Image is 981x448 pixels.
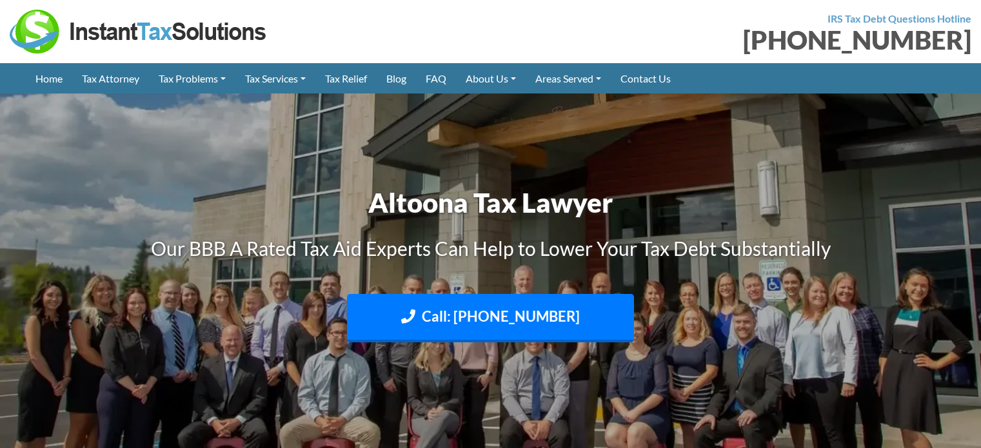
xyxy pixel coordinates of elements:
a: Areas Served [526,63,611,93]
strong: IRS Tax Debt Questions Hotline [827,12,971,24]
a: Instant Tax Solutions Logo [10,24,268,36]
a: Tax Attorney [72,63,149,93]
a: Tax Services [235,63,315,93]
a: Contact Us [611,63,680,93]
a: Tax Problems [149,63,235,93]
a: Call: [PHONE_NUMBER] [347,294,634,342]
a: FAQ [416,63,456,93]
a: Home [26,63,72,93]
a: About Us [456,63,526,93]
img: Instant Tax Solutions Logo [10,10,268,54]
h1: Altoona Tax Lawyer [133,184,849,222]
h3: Our BBB A Rated Tax Aid Experts Can Help to Lower Your Tax Debt Substantially [133,235,849,262]
div: [PHONE_NUMBER] [500,27,972,53]
a: Blog [377,63,416,93]
a: Tax Relief [315,63,377,93]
